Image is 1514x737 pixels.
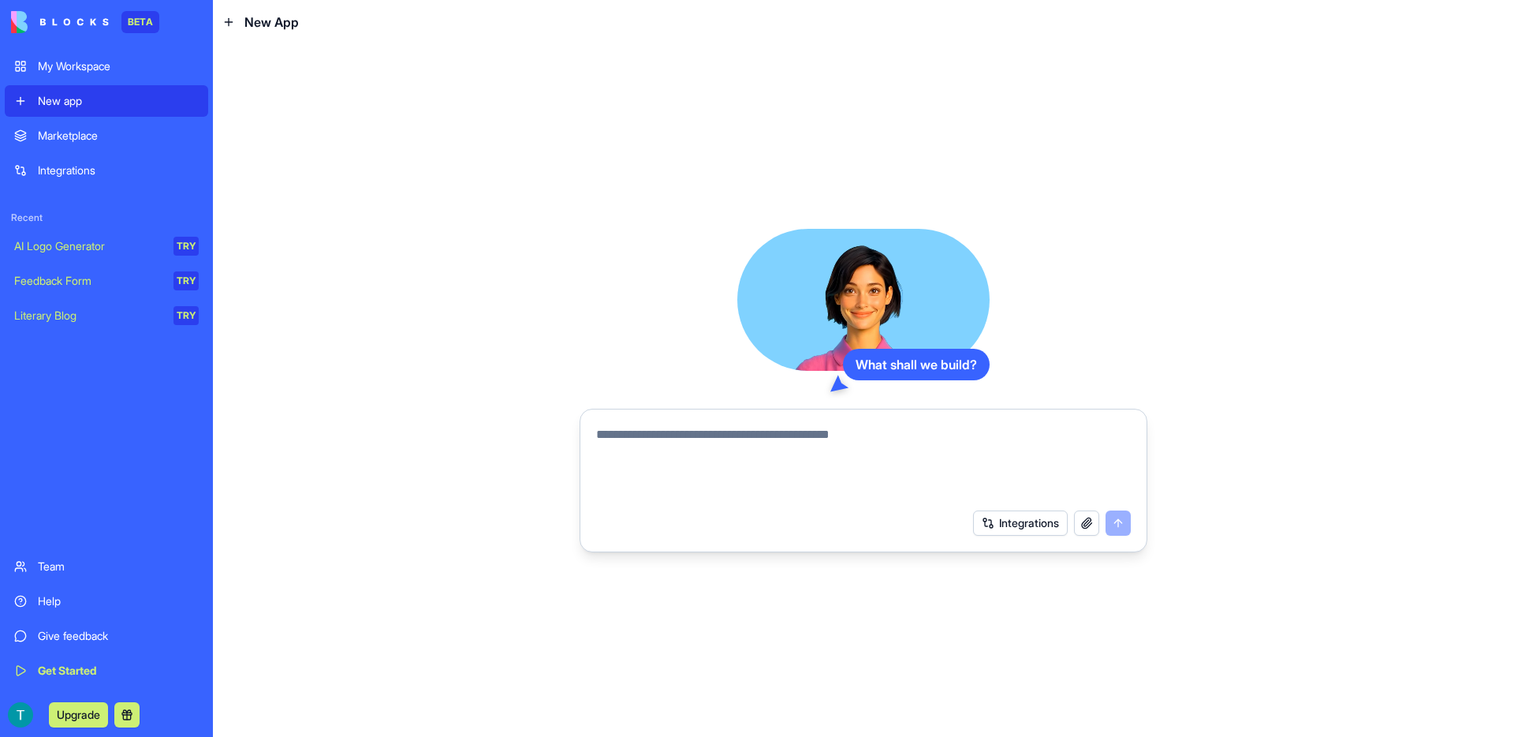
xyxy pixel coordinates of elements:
div: TRY [173,306,199,325]
span: New App [244,13,299,32]
a: Team [5,551,208,582]
div: Help [38,593,199,609]
img: ACg8ocIXmJ_5b1DJdDp24zdbcEppyjbTsNBoHIXpli5AbcexsYgg-w=s96-c [8,702,33,728]
div: My Workspace [38,58,199,74]
div: Team [38,559,199,574]
span: Recent [5,211,208,224]
a: Help [5,585,208,617]
a: Get Started [5,655,208,686]
a: AI Logo GeneratorTRY [5,230,208,262]
div: Integrations [38,163,199,178]
div: What shall we build? [843,349,990,380]
div: AI Logo Generator [14,238,162,254]
div: Feedback Form [14,273,162,289]
a: Upgrade [49,706,108,722]
div: TRY [173,271,199,290]
div: BETA [121,11,159,33]
a: New app [5,85,208,117]
div: Get Started [38,663,199,679]
a: My Workspace [5,51,208,82]
a: Marketplace [5,120,208,152]
div: Literary Blog [14,308,162,324]
a: Feedback FormTRY [5,265,208,297]
button: Upgrade [49,702,108,728]
div: Give feedback [38,628,199,644]
a: Give feedback [5,620,208,652]
div: TRY [173,237,199,256]
button: Integrations [973,511,1068,536]
div: Marketplace [38,128,199,144]
img: logo [11,11,109,33]
a: BETA [11,11,159,33]
div: New app [38,93,199,109]
a: Integrations [5,155,208,186]
a: Literary BlogTRY [5,300,208,331]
